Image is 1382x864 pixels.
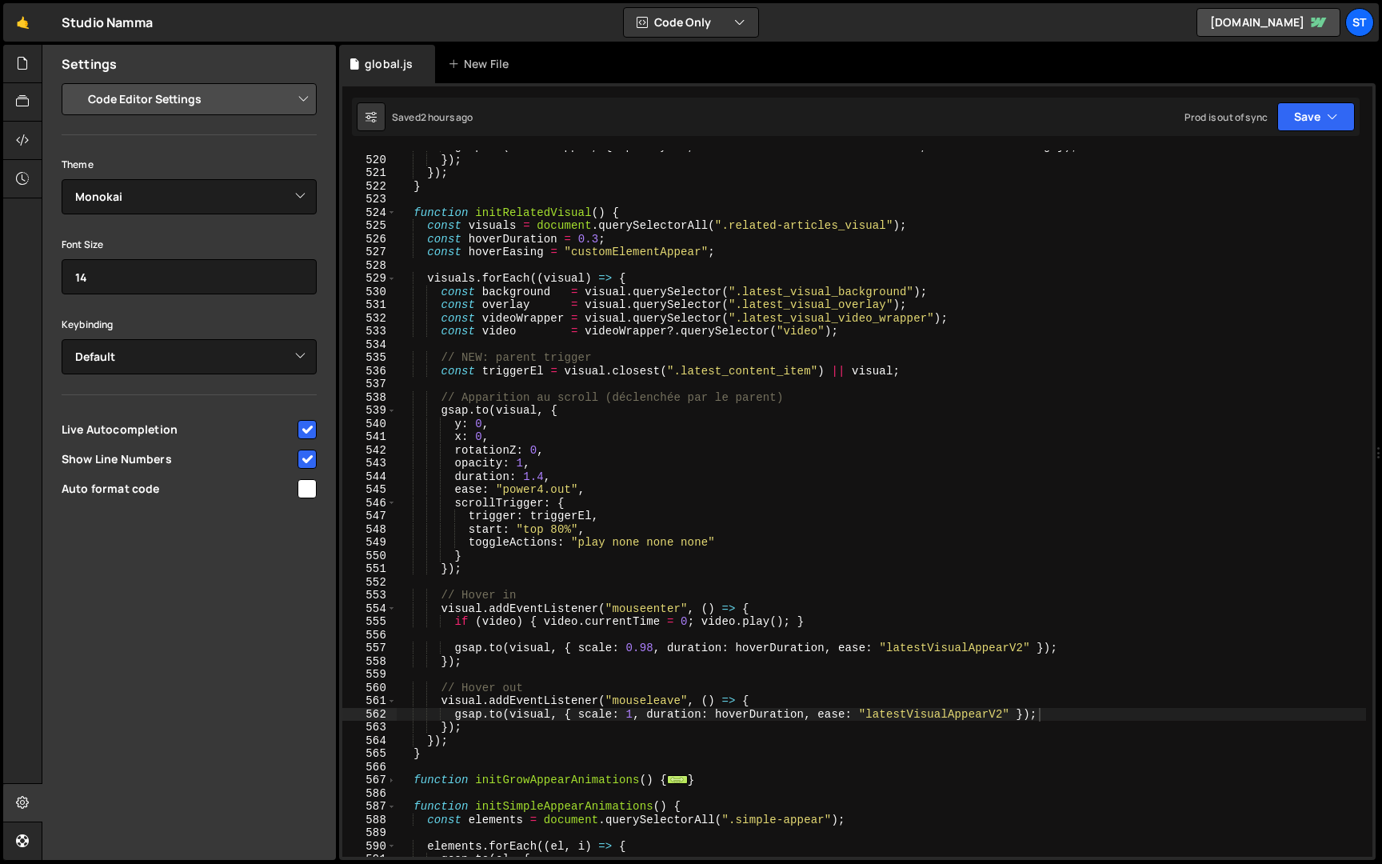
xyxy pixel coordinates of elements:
label: Font Size [62,237,103,253]
span: Show Line Numbers [62,451,295,467]
div: 557 [342,642,397,655]
div: 540 [342,418,397,431]
div: 551 [342,562,397,576]
div: 537 [342,378,397,391]
div: 564 [342,734,397,748]
div: 544 [342,470,397,484]
a: St [1345,8,1374,37]
div: 555 [342,615,397,629]
div: 550 [342,550,397,563]
div: 520 [342,154,397,167]
div: 546 [342,497,397,510]
div: 539 [342,404,397,418]
div: 532 [342,312,397,326]
div: 554 [342,602,397,616]
div: 567 [342,774,397,787]
div: 528 [342,259,397,273]
div: 548 [342,523,397,537]
div: 549 [342,536,397,550]
div: 590 [342,840,397,854]
div: 552 [342,576,397,590]
span: ... [667,775,688,784]
span: Live Autocompletion [62,422,295,438]
div: 553 [342,589,397,602]
div: 525 [342,219,397,233]
div: 538 [342,391,397,405]
h2: Settings [62,55,117,73]
button: Save [1277,102,1355,131]
div: 562 [342,708,397,722]
div: 566 [342,761,397,774]
div: global.js [365,56,413,72]
div: 561 [342,694,397,708]
div: 533 [342,325,397,338]
div: New File [448,56,515,72]
span: Auto format code [62,481,295,497]
a: [DOMAIN_NAME] [1196,8,1340,37]
div: Studio Namma [62,13,153,32]
div: 526 [342,233,397,246]
div: 530 [342,286,397,299]
div: 556 [342,629,397,642]
label: Keybinding [62,317,114,333]
div: 534 [342,338,397,352]
div: 558 [342,655,397,669]
div: 587 [342,800,397,814]
div: 563 [342,721,397,734]
div: 589 [342,826,397,840]
div: 527 [342,246,397,259]
a: 🤙 [3,3,42,42]
div: 524 [342,206,397,220]
div: 547 [342,510,397,523]
div: 536 [342,365,397,378]
div: 531 [342,298,397,312]
div: 560 [342,682,397,695]
div: 521 [342,166,397,180]
div: Saved [392,110,473,124]
div: 559 [342,668,397,682]
label: Theme [62,157,94,173]
div: 541 [342,430,397,444]
div: 535 [342,351,397,365]
div: 542 [342,444,397,458]
div: 529 [342,272,397,286]
div: 586 [342,787,397,801]
div: 588 [342,814,397,827]
div: 545 [342,483,397,497]
div: 2 hours ago [421,110,473,124]
div: 565 [342,747,397,761]
div: 523 [342,193,397,206]
div: Prod is out of sync [1184,110,1268,124]
button: Code Only [624,8,758,37]
div: 522 [342,180,397,194]
div: 543 [342,457,397,470]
